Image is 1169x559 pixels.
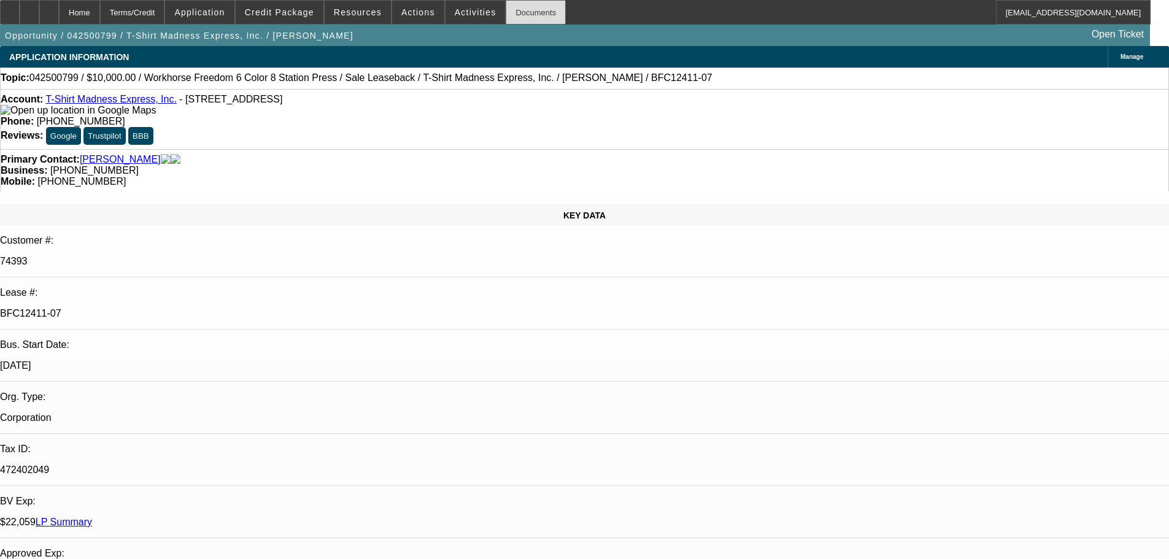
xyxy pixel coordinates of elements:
[1,105,156,115] a: View Google Maps
[1,72,29,83] strong: Topic:
[392,1,444,24] button: Actions
[334,7,382,17] span: Resources
[46,127,81,145] button: Google
[1,176,35,187] strong: Mobile:
[50,165,139,175] span: [PHONE_NUMBER]
[37,116,125,126] span: [PHONE_NUMBER]
[446,1,506,24] button: Activities
[1087,24,1149,45] a: Open Ticket
[80,154,161,165] a: [PERSON_NAME]
[174,7,225,17] span: Application
[455,7,496,17] span: Activities
[128,127,153,145] button: BBB
[179,94,282,104] span: - [STREET_ADDRESS]
[325,1,391,24] button: Resources
[563,210,606,220] span: KEY DATA
[1,154,80,165] strong: Primary Contact:
[165,1,234,24] button: Application
[401,7,435,17] span: Actions
[171,154,180,165] img: linkedin-icon.png
[1,165,47,175] strong: Business:
[1,116,34,126] strong: Phone:
[83,127,125,145] button: Trustpilot
[29,72,712,83] span: 042500799 / $10,000.00 / Workhorse Freedom 6 Color 8 Station Press / Sale Leaseback / T-Shirt Mad...
[245,7,314,17] span: Credit Package
[1,130,43,141] strong: Reviews:
[1,94,43,104] strong: Account:
[161,154,171,165] img: facebook-icon.png
[9,52,129,62] span: APPLICATION INFORMATION
[37,176,126,187] span: [PHONE_NUMBER]
[45,94,176,104] a: T-Shirt Madness Express, Inc.
[5,31,353,40] span: Opportunity / 042500799 / T-Shirt Madness Express, Inc. / [PERSON_NAME]
[36,517,92,527] a: LP Summary
[236,1,323,24] button: Credit Package
[1,105,156,116] img: Open up location in Google Maps
[1121,53,1143,60] span: Manage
